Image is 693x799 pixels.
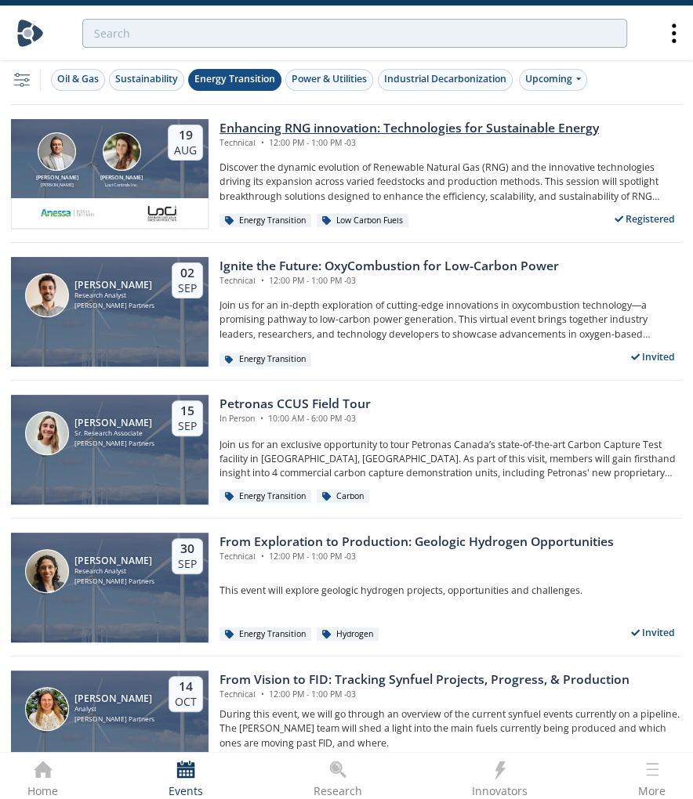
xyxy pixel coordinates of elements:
span: • [257,413,266,424]
div: Sustainability [115,72,178,86]
div: [PERSON_NAME] Partners [74,439,154,449]
span: • [258,137,267,148]
div: Sr. Research Associate [74,428,154,439]
button: Industrial Decarbonization [378,69,513,91]
div: 19 [174,128,197,143]
button: Sustainability [109,69,184,91]
div: Registered [608,209,683,229]
div: [PERSON_NAME] [74,280,154,291]
a: Julieta Vidal [PERSON_NAME] Research Analyst [PERSON_NAME] Partners 30 Sep From Exploration to Pr... [11,533,682,642]
div: [PERSON_NAME] [33,182,82,188]
img: Julieta Vidal [25,549,69,593]
div: [PERSON_NAME] Partners [74,577,154,587]
div: Technical 12:00 PM - 1:00 PM -03 [220,275,559,287]
img: Nicole Neff [103,132,141,171]
div: Energy Transition [220,627,311,642]
div: [PERSON_NAME] [74,693,154,704]
div: Sep [178,557,197,571]
p: Join us for an in-depth exploration of cutting-edge innovations in oxycombustion technology—a pro... [220,298,682,342]
div: [PERSON_NAME] [74,418,154,428]
div: [PERSON_NAME] [33,174,82,183]
div: 14 [175,679,197,695]
div: Invited [625,623,683,642]
div: Analyst [74,704,154,714]
img: 551440aa-d0f4-4a32-b6e2-e91f2a0781fe [40,204,95,222]
button: Oil & Gas [51,69,105,91]
p: Join us for an exclusive opportunity to tour Petronas Canada’s state-of-the-art Carbon Capture Te... [220,438,682,481]
div: Petronas CCUS Field Tour [220,395,371,414]
img: Nicolas Lassalle [25,273,69,317]
div: Aug [174,143,197,157]
div: In Person 10:00 AM - 6:00 PM -03 [220,413,371,425]
div: Upcoming [519,69,587,91]
img: Mora Fernández Jurado [25,411,69,455]
div: Hydrogen [317,627,379,642]
button: Power & Utilities [285,69,373,91]
div: Energy Transition [220,214,311,228]
img: Home [16,20,44,47]
div: Carbon [317,490,369,504]
div: Loci Controls Inc. [97,182,146,188]
div: 30 [178,541,197,557]
div: [PERSON_NAME] [74,555,154,566]
div: Research Analyst [74,566,154,577]
img: Amir Akbari [38,132,76,171]
div: Technical 12:00 PM - 1:00 PM -03 [220,137,599,150]
div: Oct [175,695,197,709]
span: • [258,689,267,700]
img: Catalina Zazkin [25,687,69,731]
img: 2b793097-40cf-4f6d-9bc3-4321a642668f [145,204,180,222]
a: Catalina Zazkin [PERSON_NAME] Analyst [PERSON_NAME] Partners 14 Oct From Vision to FID: Tracking ... [11,671,682,780]
div: Invited [625,347,683,367]
div: Technical 12:00 PM - 1:00 PM -03 [220,689,630,701]
p: Discover the dynamic evolution of Renewable Natural Gas (RNG) and the innovative technologies dri... [220,161,682,204]
div: Industrial Decarbonization [384,72,506,86]
div: Research Analyst [74,291,154,301]
div: Low Carbon Fuels [317,214,408,228]
input: Advanced Search [82,19,627,48]
p: This event will explore geologic hydrogen projects, opportunities and challenges. [220,584,682,598]
span: • [258,551,267,562]
div: [PERSON_NAME] Partners [74,301,154,311]
div: Sep [178,281,197,295]
div: 15 [178,403,197,419]
button: Energy Transition [188,69,281,91]
span: • [258,275,267,286]
div: [PERSON_NAME] Partners [74,714,154,725]
a: Mora Fernández Jurado [PERSON_NAME] Sr. Research Associate [PERSON_NAME] Partners 15 Sep Petronas... [11,395,682,504]
div: [PERSON_NAME] [97,174,146,183]
div: 02 [178,266,197,281]
div: Technical 12:00 PM - 1:00 PM -03 [220,551,614,563]
div: Ignite the Future: OxyCombustion for Low-Carbon Power [220,257,559,276]
div: Power & Utilities [292,72,367,86]
div: From Exploration to Production: Geologic Hydrogen Opportunities [220,533,614,551]
div: Enhancing RNG innovation: Technologies for Sustainable Energy [220,119,599,138]
p: During this event, we will go through an overview of the current synfuel events currently on a pi... [220,707,682,750]
a: Nicolas Lassalle [PERSON_NAME] Research Analyst [PERSON_NAME] Partners 02 Sep Ignite the Future: ... [11,257,682,367]
div: Sep [178,419,197,433]
a: Amir Akbari [PERSON_NAME] [PERSON_NAME] Nicole Neff [PERSON_NAME] Loci Controls Inc. 19 Aug Enhan... [11,119,682,229]
div: From Vision to FID: Tracking Synfuel Projects, Progress, & Production [220,671,630,689]
div: Energy Transition [220,352,311,367]
div: Oil & Gas [57,72,99,86]
div: Energy Transition [194,72,275,86]
div: Energy Transition [220,490,311,504]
